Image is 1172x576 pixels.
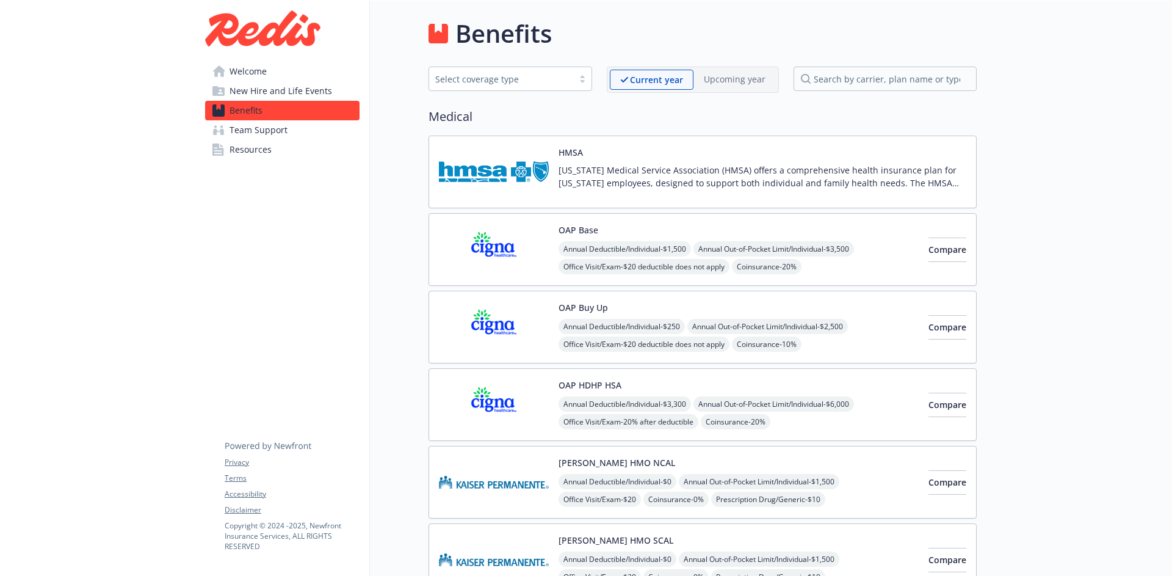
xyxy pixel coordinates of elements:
[928,476,966,488] span: Compare
[230,81,332,101] span: New Hire and Life Events
[225,505,359,516] a: Disclaimer
[732,337,801,352] span: Coinsurance - 10%
[559,534,673,547] button: [PERSON_NAME] HMO SCAL
[693,396,854,412] span: Annual Out-of-Pocket Limit/Individual - $6,000
[559,259,729,274] span: Office Visit/Exam - $20 deductible does not apply
[205,81,360,101] a: New Hire and Life Events
[435,73,567,86] div: Select coverage type
[559,146,583,159] button: HMSA
[701,414,770,429] span: Coinsurance - 20%
[205,120,360,140] a: Team Support
[928,554,966,566] span: Compare
[230,101,262,120] span: Benefits
[928,244,966,255] span: Compare
[711,492,825,507] span: Prescription Drug/Generic - $10
[679,474,839,489] span: Annual Out-of-Pocket Limit/Individual - $1,500
[559,456,675,469] button: [PERSON_NAME] HMO NCAL
[225,457,359,468] a: Privacy
[559,224,598,236] button: OAP Base
[928,321,966,333] span: Compare
[704,73,765,86] p: Upcoming year
[559,414,698,429] span: Office Visit/Exam - 20% after deductible
[643,492,709,507] span: Coinsurance - 0%
[429,108,977,126] h2: Medical
[559,164,966,189] p: [US_STATE] Medical Service Association (HMSA) offers a comprehensive health insurance plan for [U...
[559,301,608,314] button: OAP Buy Up
[439,379,549,431] img: CIGNA carrier logo
[928,399,966,410] span: Compare
[928,470,966,495] button: Compare
[928,548,966,572] button: Compare
[230,120,288,140] span: Team Support
[205,62,360,81] a: Welcome
[205,101,360,120] a: Benefits
[693,70,776,90] span: Upcoming year
[559,241,691,257] span: Annual Deductible/Individual - $1,500
[455,15,552,52] h1: Benefits
[439,301,549,353] img: CIGNA carrier logo
[794,67,977,91] input: search by carrier, plan name or type
[439,146,549,198] img: Hawaii Medical Service Association carrier logo
[225,520,359,552] p: Copyright © 2024 - 2025 , Newfront Insurance Services, ALL RIGHTS RESERVED
[559,396,691,412] span: Annual Deductible/Individual - $3,300
[928,238,966,262] button: Compare
[732,259,801,274] span: Coinsurance - 20%
[439,224,549,275] img: CIGNA carrier logo
[439,456,549,508] img: Kaiser Permanente Insurance Company carrier logo
[559,337,729,352] span: Office Visit/Exam - $20 deductible does not apply
[559,319,685,334] span: Annual Deductible/Individual - $250
[693,241,854,257] span: Annual Out-of-Pocket Limit/Individual - $3,500
[687,319,848,334] span: Annual Out-of-Pocket Limit/Individual - $2,500
[230,140,272,159] span: Resources
[679,552,839,567] span: Annual Out-of-Pocket Limit/Individual - $1,500
[230,62,267,81] span: Welcome
[559,492,641,507] span: Office Visit/Exam - $20
[559,552,676,567] span: Annual Deductible/Individual - $0
[928,315,966,340] button: Compare
[559,379,621,392] button: OAP HDHP HSA
[559,474,676,489] span: Annual Deductible/Individual - $0
[225,489,359,500] a: Accessibility
[205,140,360,159] a: Resources
[928,393,966,417] button: Compare
[630,73,683,86] p: Current year
[225,473,359,484] a: Terms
